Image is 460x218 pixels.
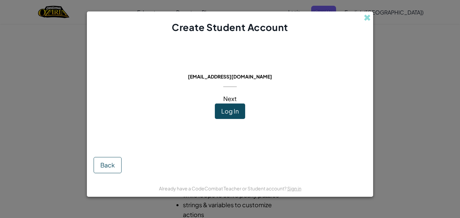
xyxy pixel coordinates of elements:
span: This email is already in use: [183,64,278,72]
span: Log In [221,107,239,115]
span: Back [100,161,115,169]
span: Next [223,95,237,102]
span: [EMAIL_ADDRESS][DOMAIN_NAME] [188,73,272,80]
button: Back [94,157,122,173]
a: Sign in [287,185,301,191]
button: Log In [215,103,245,119]
span: Already have a CodeCombat Teacher or Student account? [159,185,287,191]
span: Create Student Account [172,21,288,33]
